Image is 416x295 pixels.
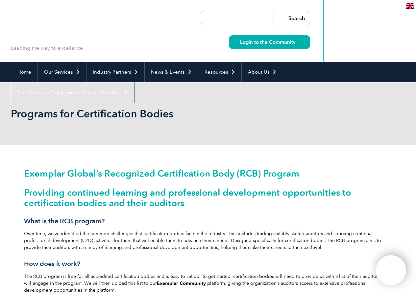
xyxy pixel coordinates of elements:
[11,82,134,103] a: Find Certified Professional / Training Provider
[198,62,241,82] a: Resources
[157,281,206,286] a: Exemplar Community
[229,35,310,49] a: Login to the Community
[38,62,86,82] a: Our Services
[383,262,399,279] img: svg+xml;nitro-empty-id=MTc3NjoxMTY=-1;base64,PHN2ZyB2aWV3Qm94PSIwIDAgNDAwIDQwMCIgd2lkdGg9IjQwMCIg...
[242,62,283,82] a: About Us
[24,217,392,225] h3: What is the RCB program?
[24,187,392,208] h2: Providing continued learning and professional development opportunities to certification bodies a...
[274,10,310,26] input: Search
[295,40,299,44] img: svg+xml;nitro-empty-id=MzYwOjIyMw==-1;base64,PHN2ZyB2aWV3Qm94PSIwIDAgMTEgMTEiIHdpZHRoPSIxMSIgaGVp...
[86,62,144,82] a: Industry Partners
[406,3,414,9] img: en
[24,168,392,178] h1: Exemplar Global’s Recognized Certification Body (RCB) Program
[11,44,83,52] p: Leading the way to excellence
[145,62,198,82] a: News & Events
[11,62,37,82] a: Home
[24,260,392,268] h3: How does it work?
[11,109,287,119] h2: Programs for Certification Bodies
